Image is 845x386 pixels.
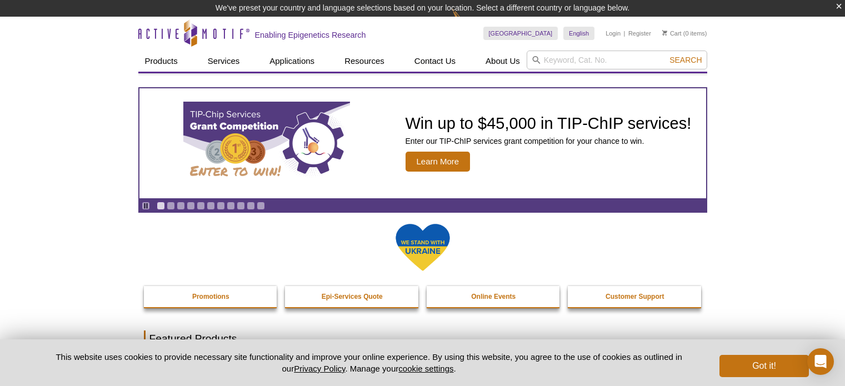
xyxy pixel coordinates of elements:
[452,8,482,34] img: Change Here
[255,30,366,40] h2: Enabling Epigenetics Research
[398,364,453,373] button: cookie settings
[139,88,706,198] article: TIP-ChIP Services Grant Competition
[624,27,626,40] li: |
[144,330,702,347] h2: Featured Products
[197,202,205,210] a: Go to slide 5
[285,286,419,307] a: Epi-Services Quote
[406,115,692,132] h2: Win up to $45,000 in TIP-ChIP services!
[177,202,185,210] a: Go to slide 3
[144,286,278,307] a: Promotions
[139,88,706,198] a: TIP-ChIP Services Grant Competition Win up to $45,000 in TIP-ChIP services! Enter our TIP-ChIP se...
[807,348,834,375] div: Open Intercom Messenger
[408,51,462,72] a: Contact Us
[568,286,702,307] a: Customer Support
[606,293,664,300] strong: Customer Support
[157,202,165,210] a: Go to slide 1
[662,29,682,37] a: Cart
[217,202,225,210] a: Go to slide 7
[207,202,215,210] a: Go to slide 6
[167,202,175,210] a: Go to slide 2
[563,27,594,40] a: English
[237,202,245,210] a: Go to slide 9
[606,29,621,37] a: Login
[138,51,184,72] a: Products
[37,351,702,374] p: This website uses cookies to provide necessary site functionality and improve your online experie...
[257,202,265,210] a: Go to slide 11
[247,202,255,210] a: Go to slide 10
[628,29,651,37] a: Register
[406,152,471,172] span: Learn More
[322,293,383,300] strong: Epi-Services Quote
[183,102,350,185] img: TIP-ChIP Services Grant Competition
[666,55,705,65] button: Search
[479,51,527,72] a: About Us
[527,51,707,69] input: Keyword, Cat. No.
[142,202,150,210] a: Toggle autoplay
[187,202,195,210] a: Go to slide 4
[395,223,451,272] img: We Stand With Ukraine
[662,30,667,36] img: Your Cart
[201,51,247,72] a: Services
[471,293,516,300] strong: Online Events
[662,27,707,40] li: (0 items)
[483,27,558,40] a: [GEOGRAPHIC_DATA]
[719,355,808,377] button: Got it!
[338,51,391,72] a: Resources
[192,293,229,300] strong: Promotions
[669,56,702,64] span: Search
[263,51,321,72] a: Applications
[227,202,235,210] a: Go to slide 8
[406,136,692,146] p: Enter our TIP-ChIP services grant competition for your chance to win.
[427,286,561,307] a: Online Events
[294,364,345,373] a: Privacy Policy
